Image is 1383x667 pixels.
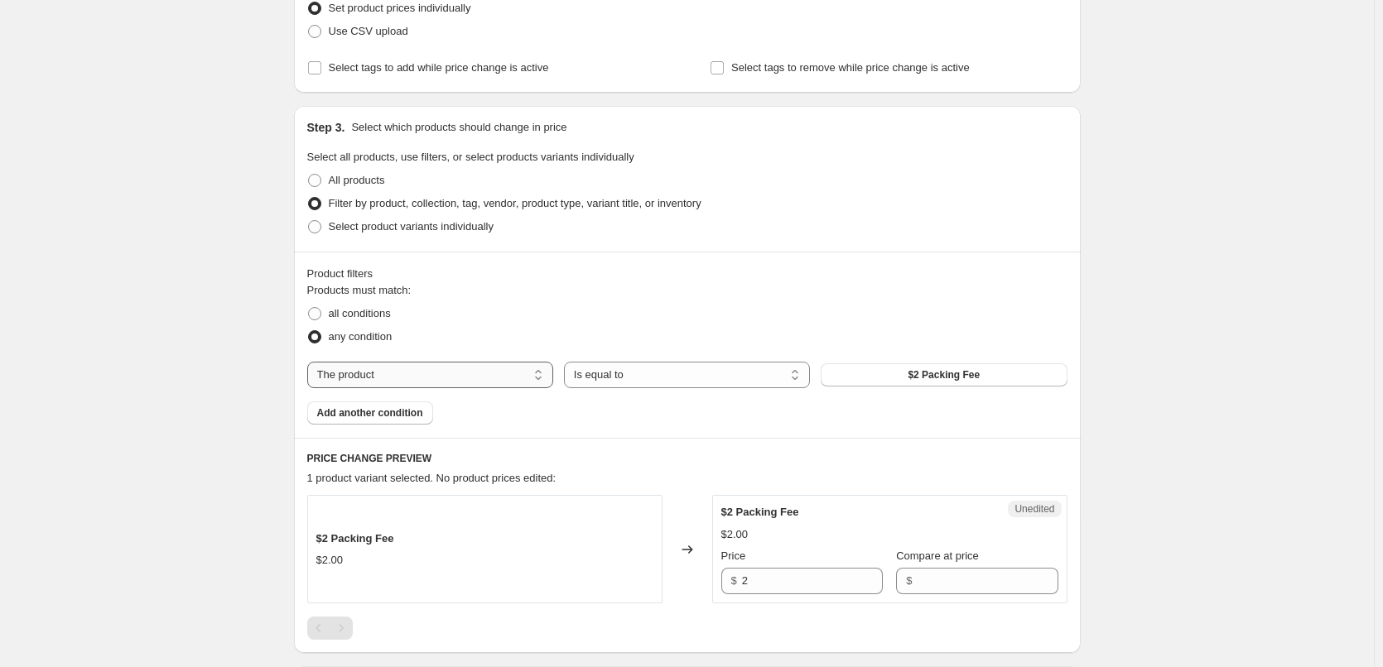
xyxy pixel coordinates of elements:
[329,174,385,186] span: All products
[307,452,1067,465] h6: PRICE CHANGE PREVIEW
[351,119,566,136] p: Select which products should change in price
[317,406,423,420] span: Add another condition
[307,266,1067,282] div: Product filters
[329,61,549,74] span: Select tags to add while price change is active
[307,472,557,484] span: 1 product variant selected. No product prices edited:
[307,284,412,296] span: Products must match:
[329,197,701,209] span: Filter by product, collection, tag, vendor, product type, variant title, or inventory
[307,151,634,163] span: Select all products, use filters, or select products variants individually
[316,532,394,545] span: $2 Packing Fee
[721,506,799,518] span: $2 Packing Fee
[721,526,749,543] div: $2.00
[329,220,494,233] span: Select product variants individually
[329,25,408,37] span: Use CSV upload
[329,307,391,319] span: all conditions
[721,549,746,562] span: Price
[307,617,353,640] nav: Pagination
[329,2,471,14] span: Set product prices individually
[896,549,979,562] span: Compare at price
[906,574,912,587] span: $
[821,363,1067,386] button: $2 Packing Fee
[316,552,344,569] div: $2.00
[731,574,737,587] span: $
[908,368,980,381] span: $2 Packing Fee
[307,401,433,425] button: Add another condition
[329,330,393,343] span: any condition
[1014,502,1054,516] span: Unedited
[731,61,970,74] span: Select tags to remove while price change is active
[307,119,345,136] h2: Step 3.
